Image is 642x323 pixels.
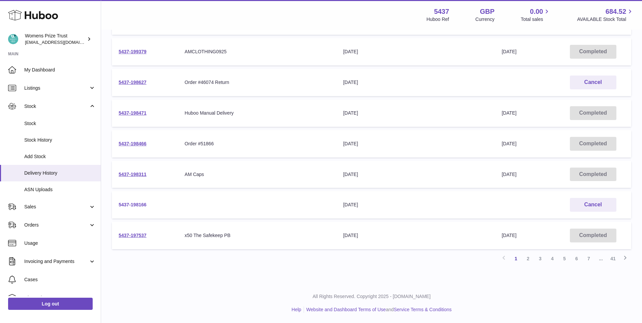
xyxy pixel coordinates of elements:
div: AM Caps [185,171,330,178]
span: Stock [24,120,96,127]
strong: GBP [480,7,494,16]
a: 5437-199379 [119,49,147,54]
span: Channels [24,295,96,301]
span: Delivery History [24,170,96,176]
a: 4 [546,253,558,265]
span: Invoicing and Payments [24,258,89,265]
div: Order #51866 [185,141,330,147]
div: Currency [476,16,495,23]
span: [DATE] [502,49,517,54]
span: [EMAIL_ADDRESS][DOMAIN_NAME] [25,39,99,45]
button: Cancel [570,198,616,212]
a: 5437-198471 [119,110,147,116]
a: Service Terms & Conditions [394,307,452,312]
div: [DATE] [343,141,488,147]
span: AVAILABLE Stock Total [577,16,634,23]
span: [DATE] [502,141,517,146]
a: 5437-197537 [119,233,147,238]
span: 0.00 [530,7,543,16]
span: [DATE] [502,233,517,238]
span: [DATE] [502,110,517,116]
a: 0.00 Total sales [521,7,551,23]
a: 2 [522,253,534,265]
a: Website and Dashboard Terms of Use [306,307,386,312]
div: [DATE] [343,171,488,178]
strong: 5437 [434,7,449,16]
a: 5 [558,253,571,265]
a: 1 [510,253,522,265]
div: x50 The Safekeep PB [185,232,330,239]
span: Total sales [521,16,551,23]
div: AMCLOTHING0925 [185,49,330,55]
span: [DATE] [502,172,517,177]
li: and [304,306,452,313]
span: Stock [24,103,89,110]
span: Add Stock [24,153,96,160]
span: Listings [24,85,89,91]
div: [DATE] [343,79,488,86]
div: [DATE] [343,110,488,116]
a: 3 [534,253,546,265]
a: Log out [8,298,93,310]
span: Usage [24,240,96,246]
div: [DATE] [343,232,488,239]
div: Huboo Manual Delivery [185,110,330,116]
img: info@womensprizeforfiction.co.uk [8,34,18,44]
div: Order #46074 Return [185,79,330,86]
a: 5437-198311 [119,172,147,177]
span: ASN Uploads [24,186,96,193]
span: Orders [24,222,89,228]
a: 5437-198466 [119,141,147,146]
a: 5437-198166 [119,202,147,207]
a: Help [292,307,301,312]
button: Cancel [570,76,616,89]
div: Huboo Ref [427,16,449,23]
a: 5437-198627 [119,80,147,85]
a: 6 [571,253,583,265]
a: 684.52 AVAILABLE Stock Total [577,7,634,23]
div: [DATE] [343,49,488,55]
span: ... [595,253,607,265]
a: 7 [583,253,595,265]
div: [DATE] [343,202,488,208]
span: Sales [24,204,89,210]
span: Cases [24,276,96,283]
span: 684.52 [606,7,626,16]
span: Stock History [24,137,96,143]
a: 41 [607,253,619,265]
span: My Dashboard [24,67,96,73]
div: Womens Prize Trust [25,33,86,46]
p: All Rights Reserved. Copyright 2025 - [DOMAIN_NAME] [106,293,637,300]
